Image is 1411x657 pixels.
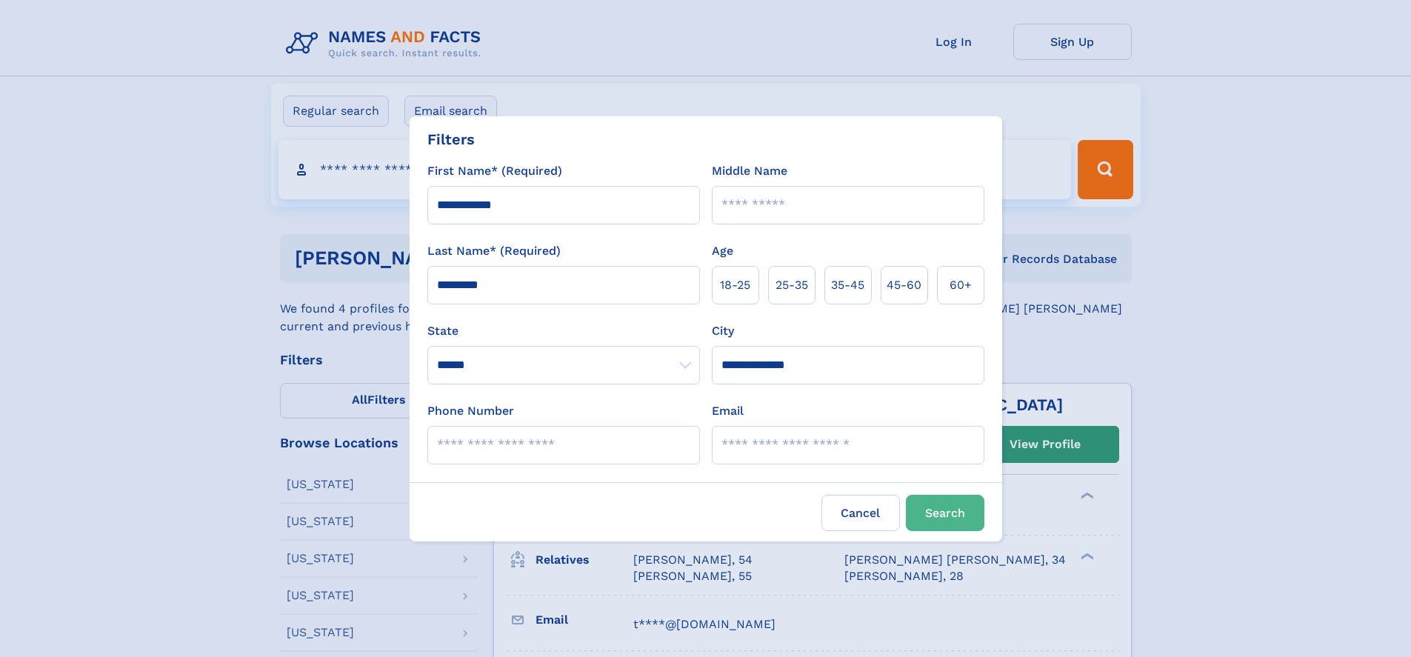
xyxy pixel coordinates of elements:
span: 45‑60 [887,276,921,294]
span: 35‑45 [831,276,864,294]
label: Last Name* (Required) [427,242,561,260]
button: Search [906,495,984,531]
label: Cancel [821,495,900,531]
label: First Name* (Required) [427,162,562,180]
label: State [427,322,700,340]
label: Age [712,242,733,260]
label: Phone Number [427,402,514,420]
label: Email [712,402,744,420]
span: 18‑25 [720,276,750,294]
span: 25‑35 [775,276,808,294]
label: Middle Name [712,162,787,180]
label: City [712,322,734,340]
div: Filters [427,128,475,150]
span: 60+ [950,276,972,294]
